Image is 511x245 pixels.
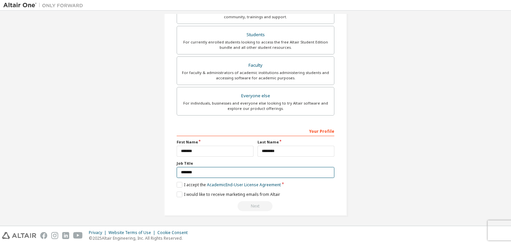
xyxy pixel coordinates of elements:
[181,61,330,70] div: Faculty
[177,161,334,166] label: Job Title
[181,30,330,40] div: Students
[177,139,254,145] label: First Name
[2,232,36,239] img: altair_logo.svg
[177,125,334,136] div: Your Profile
[89,235,192,241] p: © 2025 Altair Engineering, Inc. All Rights Reserved.
[51,232,58,239] img: instagram.svg
[181,40,330,50] div: For currently enrolled students looking to access the free Altair Student Edition bundle and all ...
[181,91,330,101] div: Everyone else
[257,139,334,145] label: Last Name
[3,2,86,9] img: Altair One
[181,101,330,111] div: For individuals, businesses and everyone else looking to try Altair software and explore our prod...
[181,70,330,81] div: For faculty & administrators of academic institutions administering students and accessing softwa...
[181,9,330,20] div: For existing customers looking to access software downloads, HPC resources, community, trainings ...
[89,230,108,235] div: Privacy
[73,232,83,239] img: youtube.svg
[40,232,47,239] img: facebook.svg
[177,192,280,197] label: I would like to receive marketing emails from Altair
[108,230,157,235] div: Website Terms of Use
[62,232,69,239] img: linkedin.svg
[177,201,334,211] div: Read and acccept EULA to continue
[177,182,281,188] label: I accept the
[207,182,281,188] a: Academic End-User License Agreement
[157,230,192,235] div: Cookie Consent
